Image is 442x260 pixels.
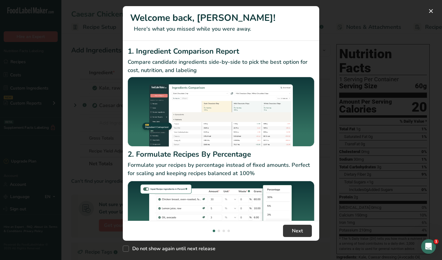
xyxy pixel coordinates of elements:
img: Ingredient Comparison Report [128,77,314,147]
h1: Welcome back, [PERSON_NAME]! [130,11,312,25]
p: Formulate your recipes by percentage instead of fixed amounts. Perfect for scaling and keeping re... [128,161,314,178]
span: Do not show again until next release [129,246,215,252]
p: Here's what you missed while you were away. [130,25,312,33]
span: 1 [434,239,439,244]
iframe: Intercom live chat [421,239,436,254]
h2: 2. Formulate Recipes By Percentage [128,149,314,160]
img: Formulate Recipes By Percentage [128,180,314,254]
button: Next [283,225,312,237]
p: Compare candidate ingredients side-by-side to pick the best option for cost, nutrition, and labeling [128,58,314,75]
span: Next [292,227,303,235]
h2: 1. Ingredient Comparison Report [128,46,314,57]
